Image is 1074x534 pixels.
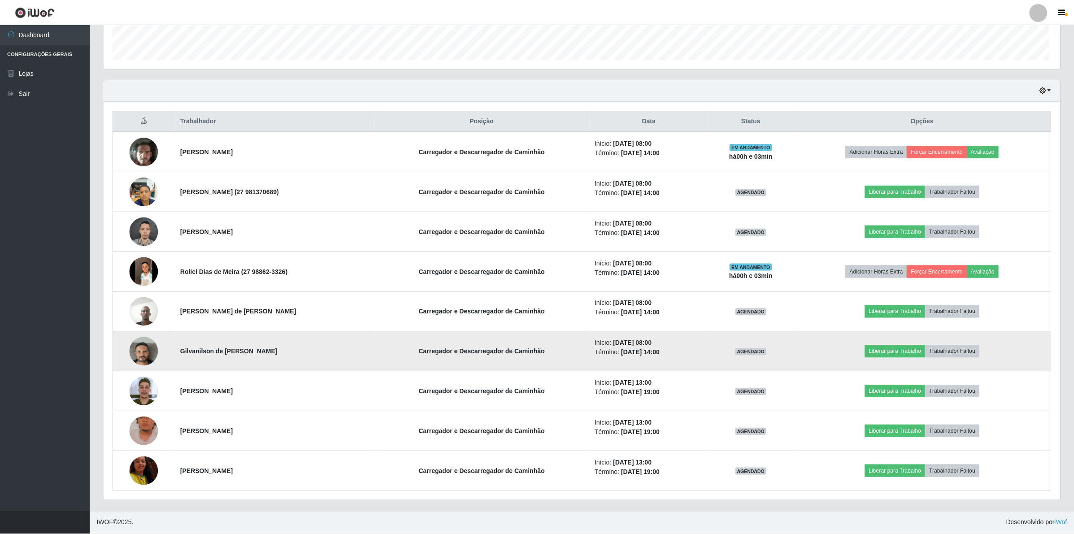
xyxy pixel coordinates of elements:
strong: [PERSON_NAME] [181,228,233,235]
img: 1760381256852.jpeg [130,292,158,330]
strong: Carregador e Descarregador de Caminhão [419,188,546,195]
span: AGENDADO [737,388,768,395]
li: Término: [596,348,704,357]
strong: [PERSON_NAME] (27 981370689) [181,188,279,195]
strong: [PERSON_NAME] de [PERSON_NAME] [181,308,297,315]
time: [DATE] 14:00 [622,269,661,276]
button: Liberar para Trabalho [866,305,927,318]
strong: há 00 h e 03 min [730,153,774,160]
button: Liberar para Trabalho [866,226,927,238]
li: Término: [596,228,704,238]
button: Adicionar Horas Extra [847,265,909,278]
time: [DATE] 13:00 [614,419,653,426]
strong: Carregador e Descarregador de Caminhão [419,428,546,435]
button: Forçar Encerramento [909,265,969,278]
time: [DATE] 08:00 [614,339,653,347]
img: CoreUI Logo [15,7,55,18]
time: [DATE] 14:00 [622,229,661,236]
strong: [PERSON_NAME] [181,468,233,475]
button: Liberar para Trabalho [866,465,927,478]
li: Término: [596,308,704,317]
img: 1755367565245.jpeg [130,173,158,211]
time: [DATE] 14:00 [622,189,661,196]
span: AGENDADO [737,428,768,435]
time: [DATE] 08:00 [614,300,653,307]
li: Início: [596,418,704,428]
button: Trabalhador Faltou [927,186,981,198]
strong: Carregador e Descarregador de Caminhão [419,468,546,475]
time: [DATE] 19:00 [622,389,661,396]
li: Término: [596,148,704,158]
th: Status [710,111,795,132]
button: Avaliação [969,265,1000,278]
button: Avaliação [969,146,1000,158]
li: Início: [596,299,704,308]
li: Término: [596,188,704,198]
span: AGENDADO [737,468,768,475]
strong: Carregador e Descarregador de Caminhão [419,308,546,315]
li: Início: [596,259,704,268]
time: [DATE] 19:00 [622,429,661,436]
li: Início: [596,179,704,188]
button: Trabalhador Faltou [927,425,981,438]
strong: Roliei Dias de Meira (27 98862-3326) [181,268,288,275]
button: Liberar para Trabalho [866,345,927,358]
time: [DATE] 14:00 [622,349,661,356]
li: Início: [596,458,704,468]
img: 1744151921075.jpeg [130,377,158,406]
li: Término: [596,268,704,278]
strong: Carregador e Descarregador de Caminhão [419,388,546,395]
li: Término: [596,428,704,437]
button: Trabalhador Faltou [927,465,981,478]
li: Término: [596,468,704,477]
time: [DATE] 14:00 [622,309,661,316]
img: 1755611081908.jpeg [130,326,158,377]
a: iWof [1057,519,1069,526]
li: Início: [596,139,704,148]
th: Opções [795,111,1053,132]
span: AGENDADO [737,348,768,356]
li: Início: [596,339,704,348]
li: Início: [596,219,704,228]
strong: há 00 h e 03 min [730,273,774,280]
strong: [PERSON_NAME] [181,388,233,395]
time: [DATE] 13:00 [614,459,653,466]
time: [DATE] 08:00 [614,140,653,147]
button: Liberar para Trabalho [866,385,927,398]
th: Trabalhador [175,111,375,132]
button: Trabalhador Faltou [927,305,981,318]
strong: Carregador e Descarregador de Caminhão [419,268,546,275]
button: Trabalhador Faltou [927,345,981,358]
strong: Carregador e Descarregador de Caminhão [419,148,546,156]
time: [DATE] 08:00 [614,220,653,227]
time: [DATE] 14:00 [622,149,661,156]
strong: Gilvanilson de [PERSON_NAME] [181,348,278,355]
button: Liberar para Trabalho [866,425,927,438]
th: Data [591,111,710,132]
span: EM ANDAMENTO [731,144,774,151]
th: Posição [375,111,591,132]
time: [DATE] 13:00 [614,379,653,386]
span: AGENDADO [737,229,768,236]
span: AGENDADO [737,189,768,196]
span: Desenvolvido por [1008,518,1069,528]
img: 1751108457941.jpeg [130,406,158,457]
button: Adicionar Horas Extra [847,146,909,158]
li: Início: [596,378,704,388]
strong: Carregador e Descarregador de Caminhão [419,228,546,235]
time: [DATE] 19:00 [622,469,661,476]
button: Forçar Encerramento [909,146,969,158]
img: 1751312410869.jpeg [130,133,158,171]
strong: [PERSON_NAME] [181,148,233,156]
img: 1757951342814.jpeg [130,213,158,251]
span: IWOF [97,519,113,526]
button: Liberar para Trabalho [866,186,927,198]
span: © 2025 . [97,518,134,528]
img: 1756480281541.jpeg [130,446,158,497]
time: [DATE] 08:00 [614,260,653,267]
strong: [PERSON_NAME] [181,428,233,435]
time: [DATE] 08:00 [614,180,653,187]
li: Término: [596,388,704,397]
button: Trabalhador Faltou [927,385,981,398]
span: AGENDADO [737,308,768,316]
